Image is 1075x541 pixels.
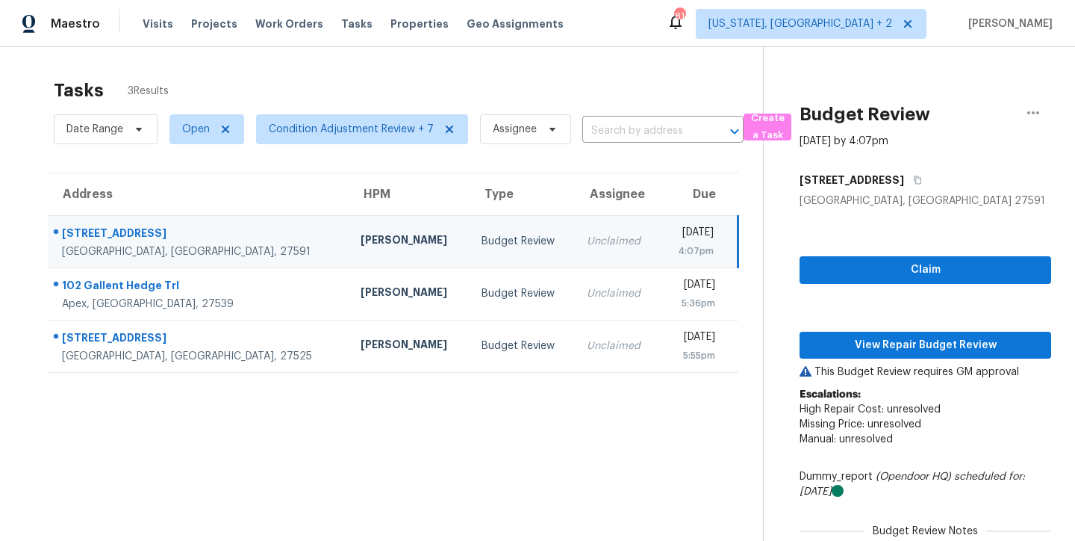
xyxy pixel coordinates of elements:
[800,173,904,188] h5: [STREET_ADDRESS]
[269,122,434,137] span: Condition Adjustment Review + 7
[587,234,647,249] div: Unclaimed
[48,173,349,215] th: Address
[582,120,702,143] input: Search by address
[51,16,100,31] span: Maestro
[467,16,564,31] span: Geo Assignments
[800,419,921,430] span: Missing Price: unresolved
[724,121,745,142] button: Open
[800,194,1051,208] div: [GEOGRAPHIC_DATA], [GEOGRAPHIC_DATA] 27591
[182,122,210,137] span: Open
[876,472,951,482] i: (Opendoor HQ)
[66,122,123,137] span: Date Range
[674,9,685,24] div: 81
[672,277,715,296] div: [DATE]
[470,173,576,215] th: Type
[672,330,715,348] div: [DATE]
[62,226,337,244] div: [STREET_ADDRESS]
[482,338,564,353] div: Budget Review
[962,16,1053,31] span: [PERSON_NAME]
[62,244,337,259] div: [GEOGRAPHIC_DATA], [GEOGRAPHIC_DATA], 27591
[349,173,469,215] th: HPM
[800,434,893,445] span: Manual: unresolved
[800,332,1051,359] button: View Repair Budget Review
[811,336,1039,355] span: View Repair Budget Review
[800,469,1051,499] div: Dummy_report
[672,348,715,363] div: 5:55pm
[587,286,647,301] div: Unclaimed
[800,404,941,415] span: High Repair Cost: unresolved
[904,167,924,194] button: Copy Address
[62,297,337,312] div: Apex, [GEOGRAPHIC_DATA], 27539
[54,83,104,98] h2: Tasks
[672,244,714,259] div: 4:07pm
[660,173,738,215] th: Due
[751,110,784,144] span: Create a Task
[255,16,323,31] span: Work Orders
[341,19,373,29] span: Tasks
[62,330,337,349] div: [STREET_ADDRESS]
[744,114,791,140] button: Create a Task
[62,278,337,297] div: 102 Gallent Hedge Trl
[864,524,987,539] span: Budget Review Notes
[361,285,457,303] div: [PERSON_NAME]
[811,261,1039,279] span: Claim
[482,286,564,301] div: Budget Review
[361,337,457,356] div: [PERSON_NAME]
[143,16,173,31] span: Visits
[800,134,888,149] div: [DATE] by 4:07pm
[800,107,930,122] h2: Budget Review
[191,16,237,31] span: Projects
[128,84,169,99] span: 3 Results
[62,349,337,364] div: [GEOGRAPHIC_DATA], [GEOGRAPHIC_DATA], 27525
[800,389,861,400] b: Escalations:
[390,16,449,31] span: Properties
[361,232,457,251] div: [PERSON_NAME]
[493,122,537,137] span: Assignee
[672,296,715,311] div: 5:36pm
[587,338,647,353] div: Unclaimed
[482,234,564,249] div: Budget Review
[575,173,659,215] th: Assignee
[800,365,1051,380] p: This Budget Review requires GM approval
[708,16,892,31] span: [US_STATE], [GEOGRAPHIC_DATA] + 2
[800,256,1051,284] button: Claim
[672,225,714,244] div: [DATE]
